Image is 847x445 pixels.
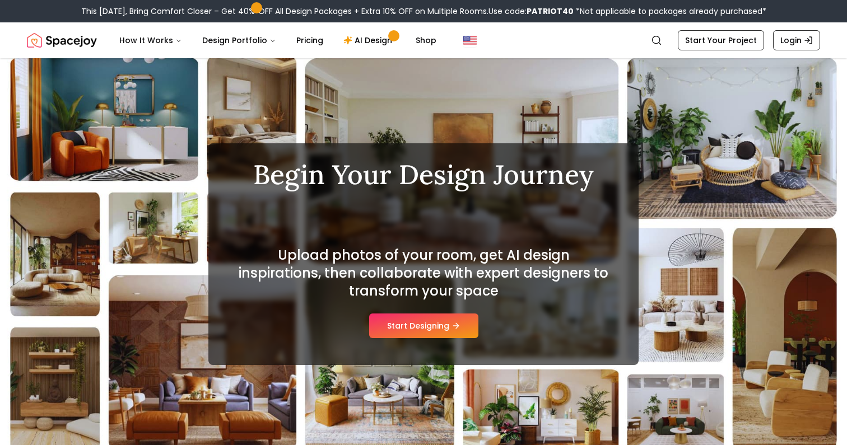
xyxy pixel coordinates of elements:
[27,29,97,51] a: Spacejoy
[27,29,97,51] img: Spacejoy Logo
[369,313,478,338] button: Start Designing
[235,246,612,300] h2: Upload photos of your room, get AI design inspirations, then collaborate with expert designers to...
[193,29,285,51] button: Design Portfolio
[463,34,477,47] img: United States
[527,6,574,17] b: PATRIOT40
[81,6,766,17] div: This [DATE], Bring Comfort Closer – Get 40% OFF All Design Packages + Extra 10% OFF on Multiple R...
[574,6,766,17] span: *Not applicable to packages already purchased*
[110,29,445,51] nav: Main
[27,22,820,58] nav: Global
[678,30,764,50] a: Start Your Project
[334,29,404,51] a: AI Design
[235,161,612,188] h1: Begin Your Design Journey
[488,6,574,17] span: Use code:
[407,29,445,51] a: Shop
[110,29,191,51] button: How It Works
[773,30,820,50] a: Login
[287,29,332,51] a: Pricing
